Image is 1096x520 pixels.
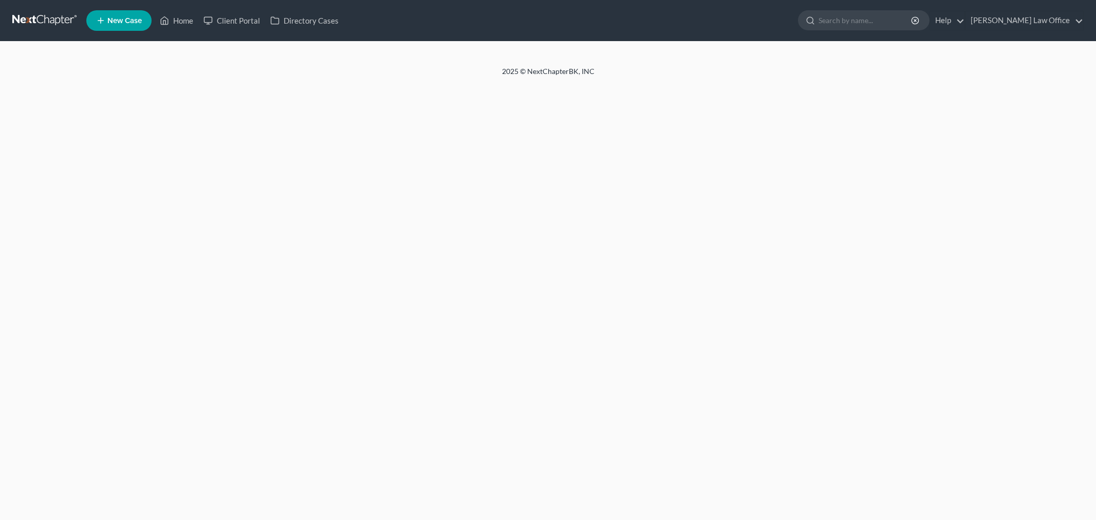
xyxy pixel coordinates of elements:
a: [PERSON_NAME] Law Office [965,11,1083,30]
input: Search by name... [819,11,913,30]
span: New Case [107,17,142,25]
a: Client Portal [198,11,265,30]
div: 2025 © NextChapterBK, INC [255,66,841,85]
a: Directory Cases [265,11,344,30]
a: Help [930,11,964,30]
a: Home [155,11,198,30]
